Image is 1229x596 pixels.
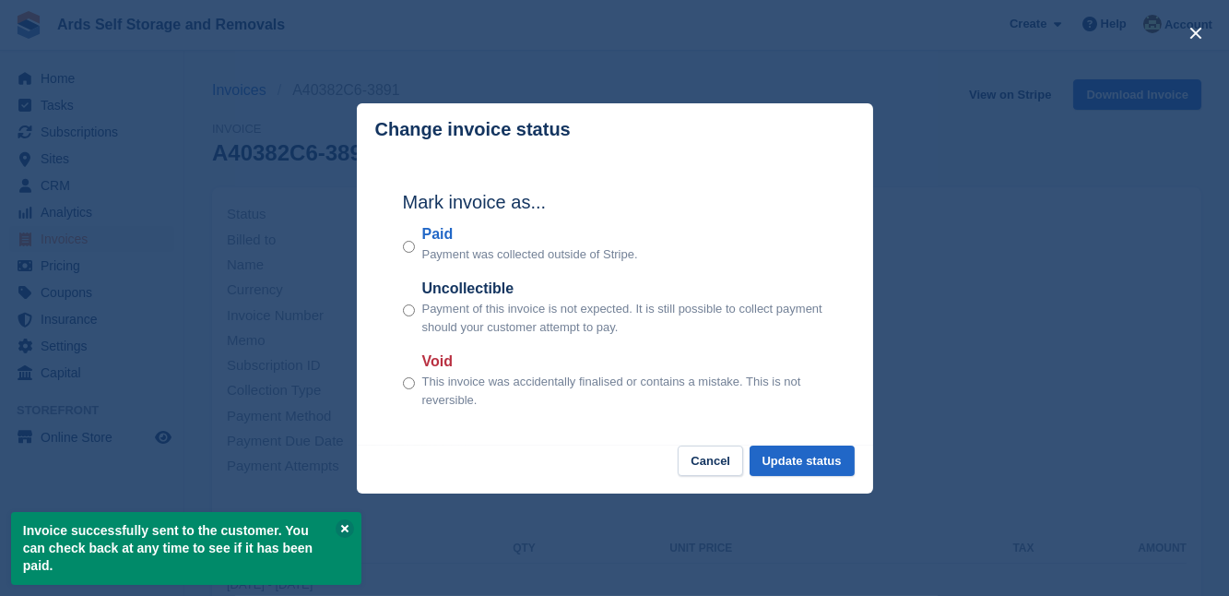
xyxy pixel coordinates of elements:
[422,245,638,264] p: Payment was collected outside of Stripe.
[422,373,827,409] p: This invoice was accidentally finalised or contains a mistake. This is not reversible.
[422,300,827,336] p: Payment of this invoice is not expected. It is still possible to collect payment should your cust...
[403,188,827,216] h2: Mark invoice as...
[422,223,638,245] label: Paid
[422,351,827,373] label: Void
[11,512,361,585] p: Invoice successfully sent to the customer. You can check back at any time to see if it has been p...
[1181,18,1211,48] button: close
[422,278,827,300] label: Uncollectible
[678,446,743,476] button: Cancel
[750,446,855,476] button: Update status
[375,119,571,140] p: Change invoice status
